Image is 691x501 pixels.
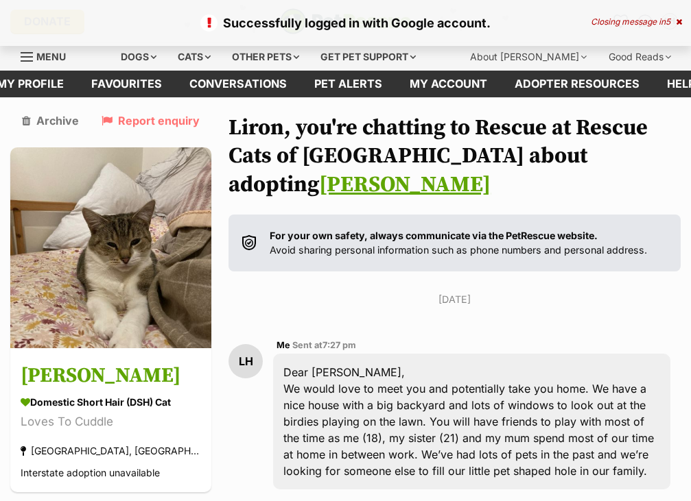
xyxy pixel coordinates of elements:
a: [PERSON_NAME] Domestic Short Hair (DSH) Cat Loves To Cuddle [GEOGRAPHIC_DATA], [GEOGRAPHIC_DATA] ... [10,351,211,493]
div: LH [229,344,263,378]
h1: Liron, you're chatting to Rescue at Rescue Cats of [GEOGRAPHIC_DATA] about adopting [229,114,681,200]
span: Sent at [292,340,356,350]
a: Archive [22,114,79,127]
div: About [PERSON_NAME] [460,43,596,71]
div: Good Reads [599,43,681,71]
div: Other pets [222,43,309,71]
a: Report enquiry [102,114,200,127]
span: Interstate adoption unavailable [21,467,160,479]
div: Dear [PERSON_NAME], We would love to meet you and potentially take you home. We have a nice house... [273,354,670,489]
div: [GEOGRAPHIC_DATA], [GEOGRAPHIC_DATA] [21,442,201,461]
h3: [PERSON_NAME] [21,361,201,392]
a: conversations [176,71,301,97]
div: Domestic Short Hair (DSH) Cat [21,395,201,410]
strong: For your own safety, always communicate via the PetRescue website. [270,230,598,241]
span: 7:27 pm [323,340,356,350]
span: Me [277,340,290,350]
a: [PERSON_NAME] [319,171,491,199]
div: Cats [168,43,220,71]
a: Pet alerts [301,71,396,97]
a: Adopter resources [501,71,653,97]
div: Get pet support [311,43,425,71]
p: Avoid sharing personal information such as phone numbers and personal address. [270,228,647,258]
p: [DATE] [229,292,681,306]
a: Favourites [78,71,176,97]
img: Twiggy [10,147,211,348]
div: Dogs [111,43,166,71]
div: Loves To Cuddle [21,413,201,432]
a: Menu [21,43,75,68]
a: My account [396,71,501,97]
span: Menu [36,51,66,62]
